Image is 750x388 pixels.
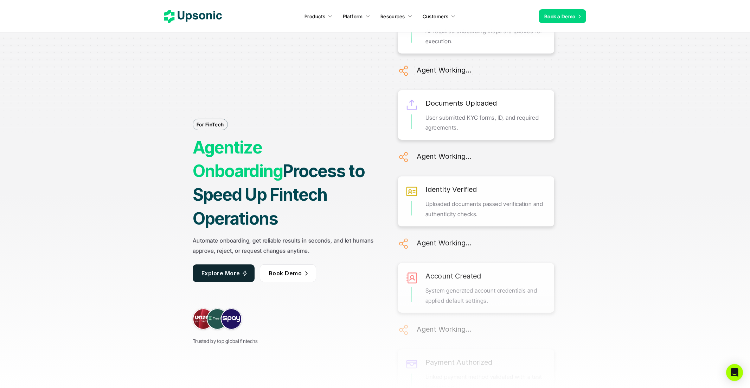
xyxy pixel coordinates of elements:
[197,121,224,128] p: For FinTech
[726,364,743,381] div: Open Intercom Messenger
[193,137,283,181] strong: Agentize Onboarding
[544,13,576,19] span: Book a Demo
[425,113,547,133] p: User submitted KYC forms, ID, and required agreements.
[193,237,375,254] strong: Automate onboarding, get reliable results in seconds, and let humans approve, reject, or request ...
[425,286,547,306] p: System generated account credentials and applied default settings.
[343,13,363,20] p: Platform
[380,13,405,20] p: Resources
[417,237,472,249] h6: Agent Working...
[423,13,449,20] p: Customers
[425,356,492,368] h6: Payment Authorized
[193,264,255,282] a: Explore More
[425,270,481,282] h6: Account Created
[417,150,472,162] h6: Agent Working...
[417,323,472,335] h6: Agent Working...
[425,97,496,109] h6: Documents Uploaded
[259,264,316,282] a: Book Demo
[193,337,258,345] p: Trusted by top global fintechs
[193,161,368,229] strong: Process to Speed Up Fintech Operations
[201,270,240,277] span: Explore More
[425,183,477,195] h6: Identity Verified
[305,13,325,20] p: Products
[417,64,472,76] h6: Agent Working...
[300,10,337,23] a: Products
[425,199,547,219] p: Uploaded documents passed verification and authenticity checks.
[268,270,301,277] span: Book Demo
[425,26,547,46] p: All required onboarding steps are queued for execution.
